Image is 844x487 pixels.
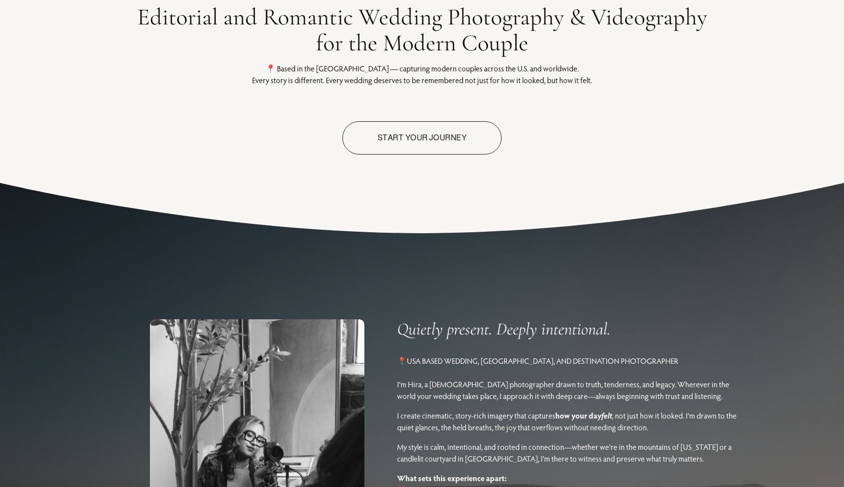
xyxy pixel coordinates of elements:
[397,355,749,402] p: USA BASED WEDDING, [GEOGRAPHIC_DATA], AND DESTINATION PHOTOGRAPHER I’m Hira, a [DEMOGRAPHIC_DATA]...
[397,473,506,483] strong: What sets this experience apart:
[397,441,749,465] p: My style is calm, intentional, and rooted in connection—whether we’re in the mountains of [US_STA...
[555,410,612,421] strong: how your day
[601,410,612,421] em: felt
[232,63,612,86] p: 📍 Based in the [GEOGRAPHIC_DATA] — capturing modern couples across the U.S. and worldwide. Every ...
[397,355,407,366] strong: 📍
[95,4,749,56] h1: Editorial and Romantic Wedding Photography & Videography for the Modern Couple
[397,410,749,433] p: I create cinematic, story-rich imagery that captures , not just how it looked. I’m drawn to the q...
[397,318,611,339] em: Quietly present. Deeply intentional.
[342,121,502,155] a: Start Your journey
